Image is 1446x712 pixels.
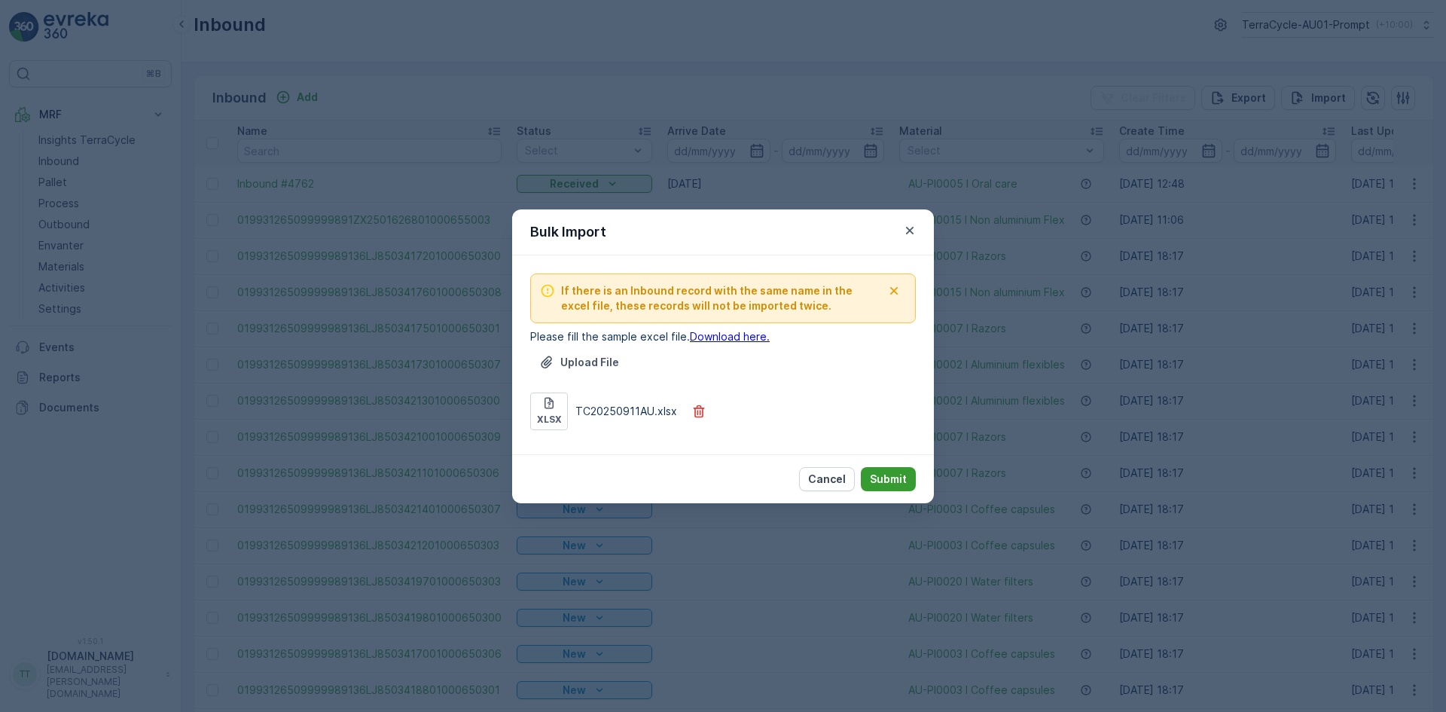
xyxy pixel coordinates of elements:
p: Upload File [560,355,619,370]
p: Cancel [808,472,846,487]
button: Submit [861,467,916,491]
p: Submit [870,472,907,487]
span: If there is an Inbound record with the same name in the excel file, these records will not be imp... [561,283,882,313]
button: Cancel [799,467,855,491]
a: Download here. [690,330,770,343]
p: Bulk Import [530,222,606,243]
p: TC20250911AU.xlsx [575,404,677,419]
p: xlsx [537,414,562,426]
button: Upload File [530,350,628,374]
p: Please fill the sample excel file. [530,329,916,344]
